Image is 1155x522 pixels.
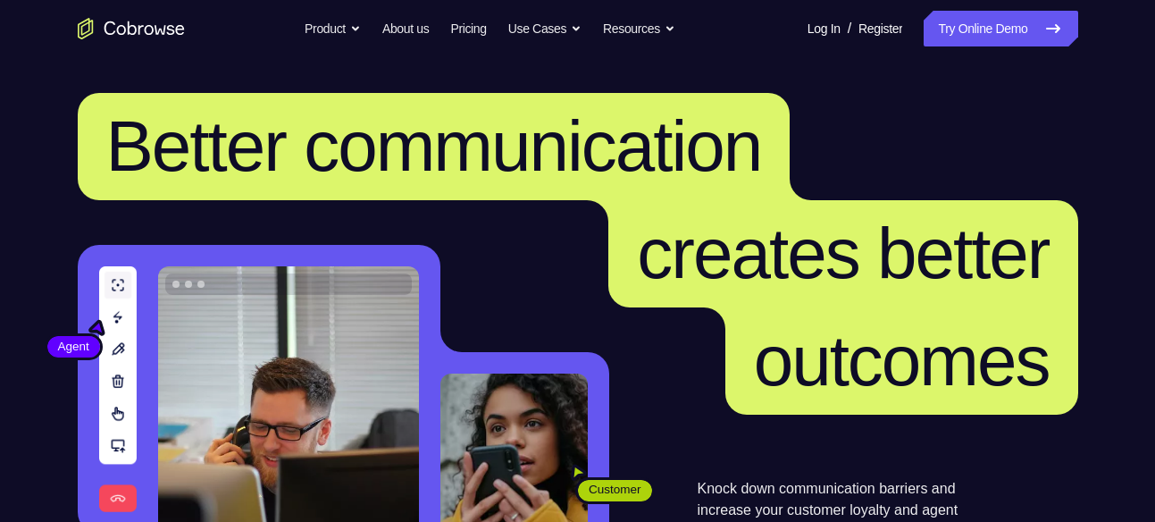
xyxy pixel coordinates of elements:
[305,11,361,46] button: Product
[508,11,582,46] button: Use Cases
[637,214,1049,293] span: creates better
[924,11,1077,46] a: Try Online Demo
[848,18,851,39] span: /
[78,18,185,39] a: Go to the home page
[754,321,1050,400] span: outcomes
[106,106,762,186] span: Better communication
[858,11,902,46] a: Register
[808,11,841,46] a: Log In
[450,11,486,46] a: Pricing
[603,11,675,46] button: Resources
[382,11,429,46] a: About us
